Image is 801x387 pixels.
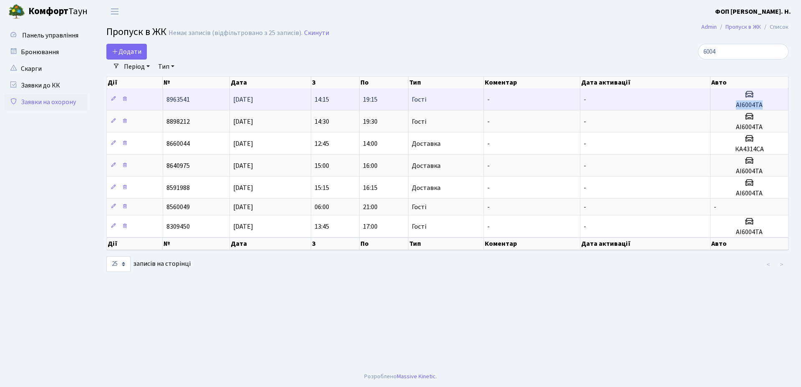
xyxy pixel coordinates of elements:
span: 06:00 [315,202,329,212]
span: 15:15 [315,183,329,192]
a: Скинути [304,29,329,37]
span: 12:45 [315,139,329,148]
nav: breadcrumb [689,18,801,36]
th: № [163,237,229,250]
h5: АІ6004ТА [714,228,785,236]
span: 8309450 [166,222,190,231]
a: Admin [701,22,717,31]
select: записів на сторінці [106,256,131,272]
span: 14:00 [363,139,378,148]
span: Таун [28,5,88,19]
th: Дата активації [580,77,710,88]
span: 21:00 [363,202,378,212]
b: Комфорт [28,5,68,18]
th: По [360,77,408,88]
span: 16:00 [363,161,378,170]
h5: АІ6004ТА [714,167,785,175]
span: - [714,202,716,212]
span: - [584,222,586,231]
span: - [584,117,586,126]
h5: КА4314СА [714,145,785,153]
a: Заявки до КК [4,77,88,94]
h5: АІ6004ТА [714,190,785,197]
span: - [487,202,490,212]
a: ФОП [PERSON_NAME]. Н. [715,7,791,17]
a: Бронювання [4,44,88,60]
input: Пошук... [698,44,788,60]
span: Доставка [412,185,441,191]
span: 8963541 [166,95,190,104]
span: 16:15 [363,183,378,192]
span: - [584,183,586,192]
img: logo.png [8,3,25,20]
span: [DATE] [233,202,253,212]
a: Додати [106,44,147,60]
li: Список [761,22,788,32]
span: 19:30 [363,117,378,126]
a: Massive Kinetic [397,372,436,381]
h5: АІ6004ТА [714,101,785,109]
a: Панель управління [4,27,88,44]
div: Розроблено . [364,372,437,381]
span: [DATE] [233,117,253,126]
span: 8560049 [166,202,190,212]
span: Гості [412,96,426,103]
th: Тип [408,237,484,250]
th: Дата [230,237,311,250]
span: [DATE] [233,222,253,231]
span: [DATE] [233,183,253,192]
span: - [487,139,490,148]
th: Авто [710,237,788,250]
span: - [487,161,490,170]
span: Гості [412,204,426,210]
div: Немає записів (відфільтровано з 25 записів). [169,29,302,37]
span: - [584,202,586,212]
th: № [163,77,229,88]
label: записів на сторінці [106,256,191,272]
span: Гості [412,223,426,230]
span: - [584,139,586,148]
a: Пропуск в ЖК [725,22,761,31]
th: Дата [230,77,311,88]
span: - [584,95,586,104]
span: 8640975 [166,161,190,170]
th: Коментар [484,237,581,250]
span: Додати [112,47,141,56]
span: Панель управління [22,31,78,40]
span: 19:15 [363,95,378,104]
span: Гості [412,118,426,125]
span: - [487,222,490,231]
th: Дата активації [580,237,710,250]
span: - [487,117,490,126]
span: 8591988 [166,183,190,192]
span: 14:30 [315,117,329,126]
span: - [487,95,490,104]
th: Дії [107,237,163,250]
th: Авто [710,77,788,88]
th: З [311,77,360,88]
th: Дії [107,77,163,88]
a: Заявки на охорону [4,94,88,110]
a: Скарги [4,60,88,77]
span: 8898212 [166,117,190,126]
span: Доставка [412,140,441,147]
span: Доставка [412,162,441,169]
span: [DATE] [233,95,253,104]
span: 17:00 [363,222,378,231]
th: Коментар [484,77,581,88]
span: - [487,183,490,192]
button: Переключити навігацію [104,5,125,18]
a: Тип [155,60,178,74]
b: ФОП [PERSON_NAME]. Н. [715,7,791,16]
th: По [360,237,408,250]
span: [DATE] [233,139,253,148]
th: З [311,237,360,250]
h5: АІ6004ТА [714,123,785,131]
span: Пропуск в ЖК [106,25,166,39]
span: [DATE] [233,161,253,170]
a: Період [121,60,153,74]
span: 8660044 [166,139,190,148]
span: 14:15 [315,95,329,104]
th: Тип [408,77,484,88]
span: - [584,161,586,170]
